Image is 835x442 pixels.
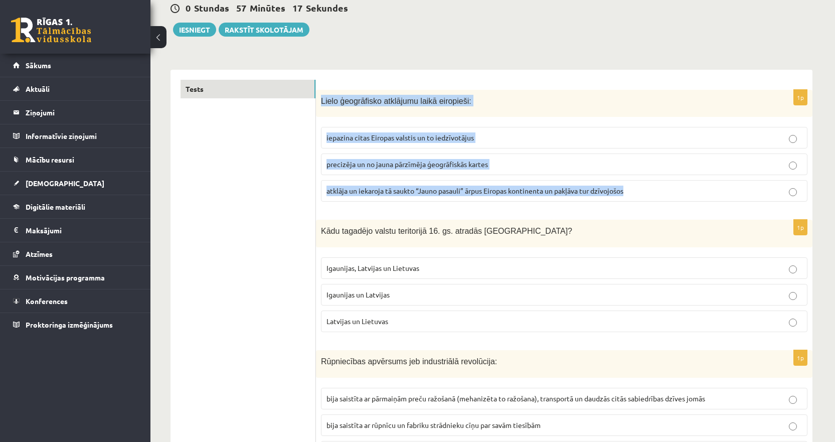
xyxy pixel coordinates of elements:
[13,266,138,289] a: Motivācijas programma
[793,89,807,105] p: 1p
[26,249,53,258] span: Atzīmes
[26,124,138,148] legend: Informatīvie ziņojumi
[181,80,315,98] a: Tests
[26,61,51,70] span: Sākums
[13,313,138,336] a: Proktoringa izmēģinājums
[789,188,797,196] input: atklāja un iekaroja tā saukto “Jauno pasauli” ārpus Eiropas kontinenta un pakļāva tur dzīvojošos
[11,18,91,43] a: Rīgas 1. Tālmācības vidusskola
[793,350,807,366] p: 1p
[306,2,348,14] span: Sekundes
[26,219,138,242] legend: Maksājumi
[789,265,797,273] input: Igaunijas, Latvijas un Lietuvas
[292,2,302,14] span: 17
[326,263,419,272] span: Igaunijas, Latvijas un Lietuvas
[789,396,797,404] input: bija saistīta ar pārmaiņām preču ražošanā (mehanizēta to ražošana), transportā un daudzās citās s...
[13,124,138,148] a: Informatīvie ziņojumi
[326,133,474,142] span: iepazina citas Eiropas valstis un to iedzīvotājus
[13,101,138,124] a: Ziņojumi
[26,297,68,306] span: Konferences
[26,320,113,329] span: Proktoringa izmēģinājums
[326,317,388,326] span: Latvijas un Lietuvas
[321,357,497,366] span: Rūpniecības apvērsums jeb industriālā revolūcija:
[13,77,138,100] a: Aktuāli
[13,289,138,313] a: Konferences
[789,135,797,143] input: iepazina citas Eiropas valstis un to iedzīvotājus
[26,101,138,124] legend: Ziņojumi
[13,219,138,242] a: Maksājumi
[326,186,623,195] span: atklāja un iekaroja tā saukto “Jauno pasauli” ārpus Eiropas kontinenta un pakļāva tur dzīvojošos
[26,84,50,93] span: Aktuāli
[789,162,797,170] input: precizēja un no jauna pārzīmēja ģeogrāfiskās kartes
[26,155,74,164] span: Mācību resursi
[219,23,309,37] a: Rakstīt skolotājam
[793,219,807,235] p: 1p
[26,202,85,211] span: Digitālie materiāli
[194,2,229,14] span: Stundas
[26,179,104,188] span: [DEMOGRAPHIC_DATA]
[13,242,138,265] a: Atzīmes
[789,422,797,430] input: bija saistīta ar rūpnīcu un fabriku strādnieku cīņu par savām tiesībām
[186,2,191,14] span: 0
[321,227,572,235] span: Kādu tagadējo valstu teritorijā 16. gs. atradās [GEOGRAPHIC_DATA]?
[326,394,705,403] span: bija saistīta ar pārmaiņām preču ražošanā (mehanizēta to ražošana), transportā un daudzās citās s...
[173,23,216,37] button: Iesniegt
[236,2,246,14] span: 57
[326,290,390,299] span: Igaunijas un Latvijas
[789,292,797,300] input: Igaunijas un Latvijas
[13,172,138,195] a: [DEMOGRAPHIC_DATA]
[326,160,488,169] span: precizēja un no jauna pārzīmēja ģeogrāfiskās kartes
[13,148,138,171] a: Mācību resursi
[26,273,105,282] span: Motivācijas programma
[321,97,471,105] span: Lielo ģeogrāfisko atklājumu laikā eiropieši:
[789,319,797,327] input: Latvijas un Lietuvas
[326,420,541,429] span: bija saistīta ar rūpnīcu un fabriku strādnieku cīņu par savām tiesībām
[13,195,138,218] a: Digitālie materiāli
[250,2,285,14] span: Minūtes
[13,54,138,77] a: Sākums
